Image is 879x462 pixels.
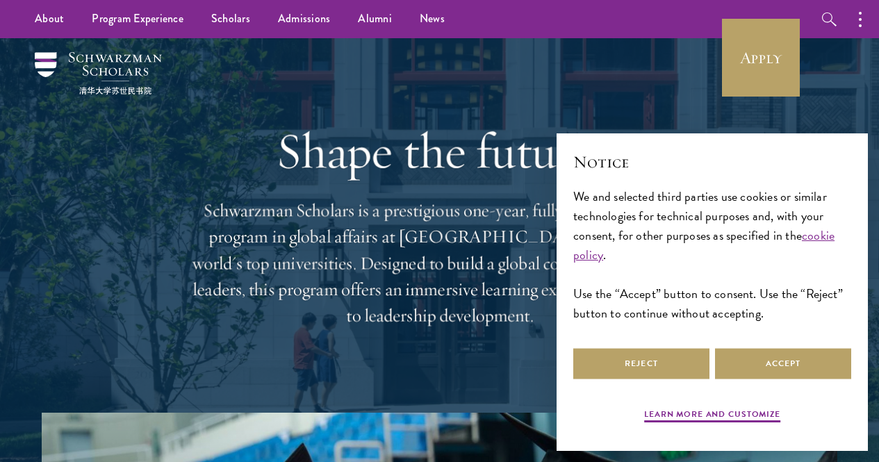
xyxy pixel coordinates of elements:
[35,52,162,94] img: Schwarzman Scholars
[190,197,690,329] p: Schwarzman Scholars is a prestigious one-year, fully funded master’s program in global affairs at...
[722,19,800,97] a: Apply
[190,122,690,180] h1: Shape the future.
[573,226,835,264] a: cookie policy
[715,348,851,379] button: Accept
[644,408,780,424] button: Learn more and customize
[573,187,851,324] div: We and selected third parties use cookies or similar technologies for technical purposes and, wit...
[573,150,851,174] h2: Notice
[573,348,709,379] button: Reject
